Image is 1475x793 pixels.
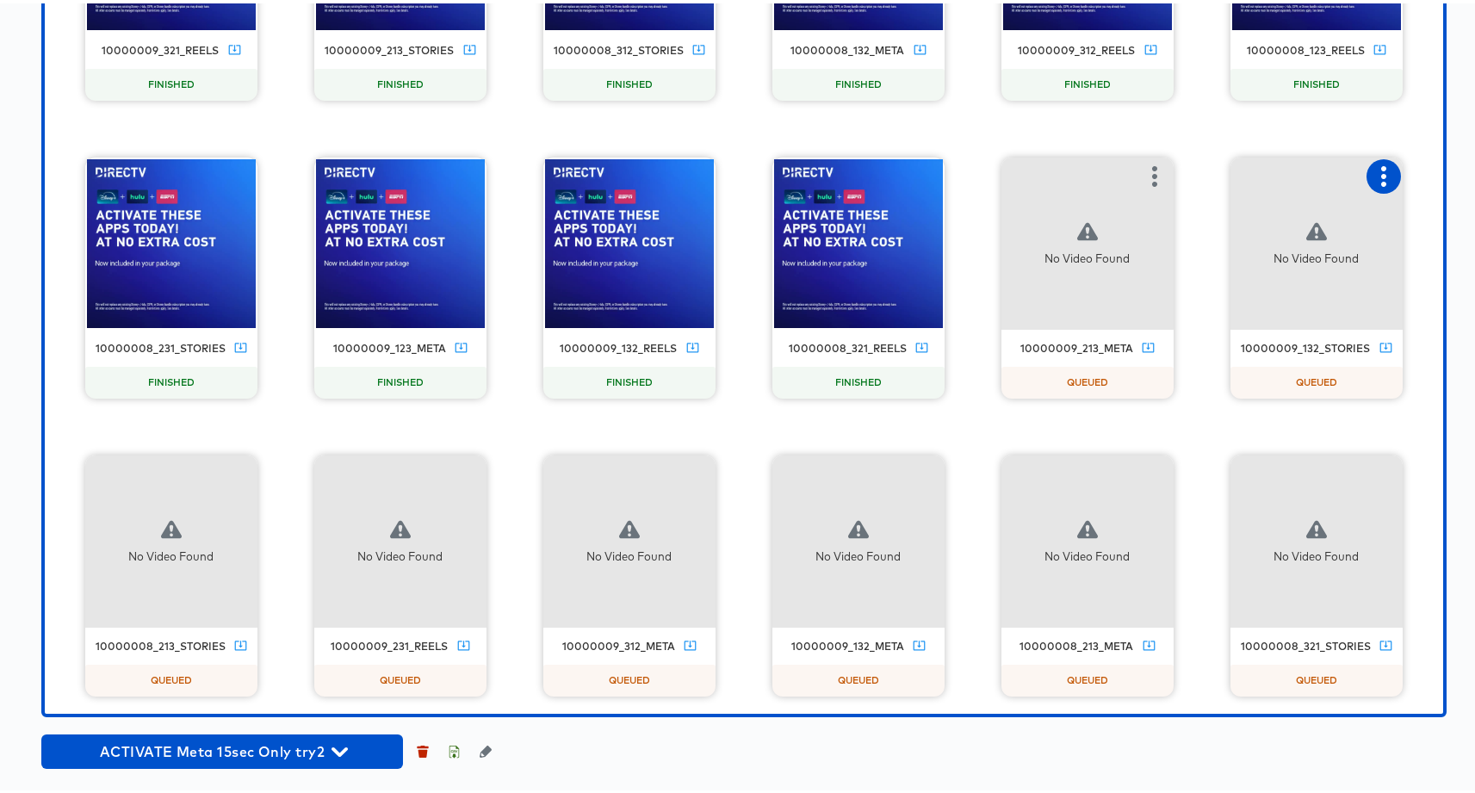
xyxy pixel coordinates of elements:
[791,40,905,54] div: 10000008_132_meta
[915,336,928,355] a: Download Video
[1274,247,1360,263] div: No Video Found
[1142,336,1155,355] a: Download Video
[913,634,926,653] a: Download Video
[791,636,904,650] div: 10000009_132_meta
[1379,634,1392,653] a: Download Video
[602,671,657,685] span: QUEUED
[41,731,403,765] button: ACTIVATE Meta 15sec Only try2
[828,75,889,89] span: FINISHED
[141,75,201,89] span: FINISHED
[914,38,927,57] a: Download Video
[1274,545,1360,561] div: No Video Found
[457,634,470,653] a: Download Video
[1241,636,1371,650] div: 10000008_321_stories
[1045,545,1131,561] div: No Video Found
[599,75,660,89] span: FINISHED
[102,40,220,54] div: 10000009_321_reels
[831,671,886,685] span: QUEUED
[141,373,201,387] span: FINISHED
[561,338,678,352] div: 10000009_132_reels
[1045,247,1131,263] div: No Video Found
[234,634,247,653] a: Download Video
[789,338,907,352] div: 10000008_321_reels
[1289,671,1344,685] span: QUEUED
[1373,38,1386,57] a: Download Video
[455,336,468,355] a: Download Video
[96,636,226,650] div: 10000008_213_stories
[228,38,241,57] a: Download Video
[373,671,428,685] span: QUEUED
[692,38,705,57] a: Download Video
[1379,336,1392,355] a: Download Video
[554,40,684,54] div: 10000008_312_stories
[333,338,446,352] div: 10000009_123_meta
[1060,373,1115,387] span: QUEUED
[325,40,455,54] div: 10000009_213_stories
[828,373,889,387] span: FINISHED
[1143,634,1156,653] a: Download Video
[587,545,672,561] div: No Video Found
[599,373,660,387] span: FINISHED
[358,545,443,561] div: No Video Found
[686,336,699,355] a: Download Video
[234,336,247,355] a: Download Video
[1286,75,1347,89] span: FINISHED
[1144,38,1157,57] a: Download Video
[816,545,902,561] div: No Video Found
[370,75,431,89] span: FINISHED
[1020,338,1133,352] div: 10000009_213_meta
[1020,636,1134,650] div: 10000008_213_meta
[684,634,697,653] a: Download Video
[562,636,675,650] div: 10000009_312_meta
[332,636,449,650] div: 10000009_231_reels
[1289,373,1344,387] span: QUEUED
[1247,40,1365,54] div: 10000008_123_reels
[1242,338,1371,352] div: 10000009_132_stories
[1019,40,1136,54] div: 10000009_312_reels
[463,38,476,57] a: Download Video
[1060,671,1115,685] span: QUEUED
[96,338,226,352] div: 10000008_231_stories
[50,736,394,760] span: ACTIVATE Meta 15sec Only try2
[1057,75,1118,89] span: FINISHED
[144,671,199,685] span: QUEUED
[129,545,214,561] div: No Video Found
[370,373,431,387] span: FINISHED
